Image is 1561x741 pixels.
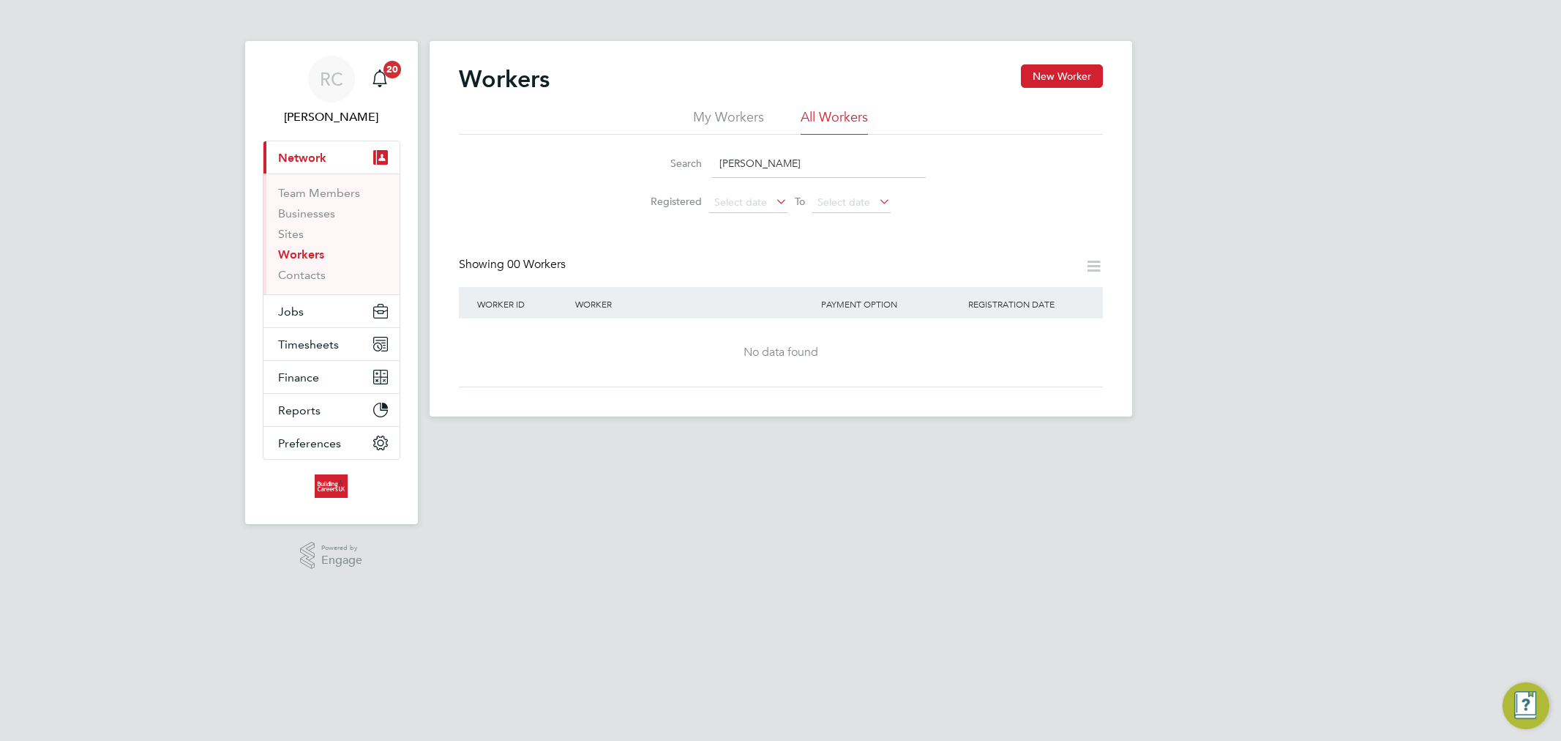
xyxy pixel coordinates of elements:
span: To [790,192,809,211]
a: 20 [365,56,394,103]
a: Go to home page [263,474,400,498]
div: Worker ID [473,287,572,321]
span: Network [278,151,326,165]
input: Name, email or phone number [712,149,926,178]
span: Reports [278,403,321,417]
nav: Main navigation [245,41,418,524]
a: RC[PERSON_NAME] [263,56,400,126]
button: Engage Resource Center [1502,682,1549,729]
span: 00 Workers [507,257,566,272]
a: Team Members [278,186,360,200]
span: Engage [321,554,362,567]
label: Registered [636,195,702,208]
div: Registration Date [965,287,1088,321]
div: Showing [459,257,569,272]
span: Finance [278,370,319,384]
div: No data found [473,345,1088,360]
img: buildingcareersuk-logo-retina.png [315,474,348,498]
button: Finance [263,361,400,393]
span: Jobs [278,305,304,319]
li: All Workers [801,108,868,135]
span: 20 [383,61,401,78]
span: Select date [714,196,767,209]
a: Contacts [278,268,326,282]
span: Preferences [278,436,341,450]
a: Businesses [278,206,335,220]
button: New Worker [1021,64,1103,88]
button: Reports [263,394,400,426]
button: Preferences [263,427,400,459]
button: Jobs [263,295,400,327]
li: My Workers [693,108,764,135]
div: Payment Option [817,287,965,321]
a: Powered byEngage [300,542,362,570]
div: Worker [572,287,817,321]
a: Sites [278,227,304,241]
label: Search [636,157,702,170]
span: Powered by [321,542,362,554]
span: RC [320,70,343,89]
div: Network [263,174,400,294]
span: Select date [817,196,870,209]
button: Timesheets [263,328,400,360]
button: Network [263,141,400,174]
h2: Workers [459,64,550,94]
a: Workers [278,247,324,261]
span: Timesheets [278,338,339,351]
span: Rhys Cook [263,108,400,126]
